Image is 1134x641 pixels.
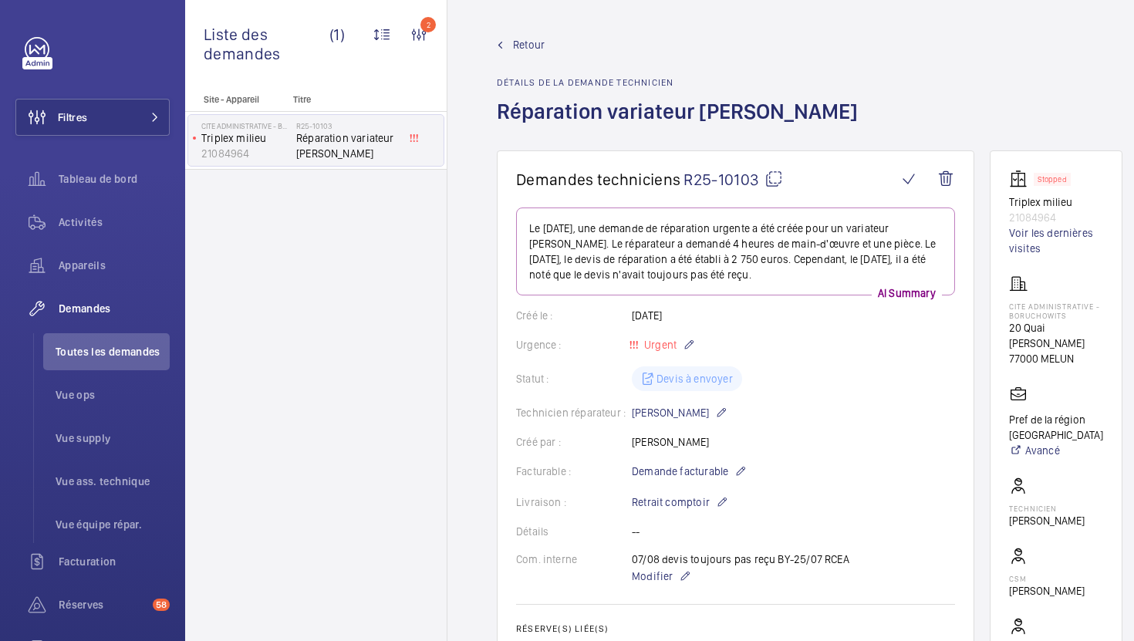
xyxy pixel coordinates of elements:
[56,430,170,446] span: Vue supply
[201,146,290,161] p: 21084964
[1009,320,1103,351] p: 20 Quai [PERSON_NAME]
[201,121,290,130] p: Cite Administrative - BORUCHOWITS
[1009,504,1085,513] p: Technicien
[497,77,867,88] h2: Détails de la demande technicien
[15,99,170,136] button: Filtres
[516,170,680,189] span: Demandes techniciens
[59,597,147,612] span: Réserves
[59,258,170,273] span: Appareils
[58,110,87,125] span: Filtres
[632,403,727,422] p: [PERSON_NAME]
[632,464,728,479] span: Demande facturable
[1009,194,1103,210] p: Triplex milieu
[513,37,545,52] span: Retour
[59,301,170,316] span: Demandes
[641,339,677,351] span: Urgent
[516,623,955,634] h2: Réserve(s) liée(s)
[1009,574,1085,583] p: CSM
[56,387,170,403] span: Vue ops
[1009,513,1085,528] p: [PERSON_NAME]
[1038,177,1067,182] p: Stopped
[529,221,942,282] p: Le [DATE], une demande de réparation urgente a été créée pour un variateur [PERSON_NAME]. Le répa...
[296,130,398,161] span: Réparation variateur [PERSON_NAME]
[872,285,942,301] p: AI Summary
[497,97,867,150] h1: Réparation variateur [PERSON_NAME]
[632,568,673,584] span: Modifier
[56,474,170,489] span: Vue ass. technique
[59,554,170,569] span: Facturation
[1009,583,1085,599] p: [PERSON_NAME]
[204,25,329,63] span: Liste des demandes
[1009,412,1103,443] p: Pref de la région [GEOGRAPHIC_DATA]
[59,171,170,187] span: Tableau de bord
[1009,225,1103,256] a: Voir les dernières visites
[153,599,170,611] span: 58
[296,121,398,130] h2: R25-10103
[1009,170,1034,188] img: elevator.svg
[1009,302,1103,320] p: Cite Administrative - BORUCHOWITS
[56,517,170,532] span: Vue équipe répar.
[1009,351,1103,366] p: 77000 MELUN
[201,130,290,146] p: Triplex milieu
[683,170,783,189] span: R25-10103
[59,214,170,230] span: Activités
[56,344,170,359] span: Toutes les demandes
[1009,210,1103,225] p: 21084964
[185,94,287,105] p: Site - Appareil
[1009,443,1103,458] a: Avancé
[632,493,728,511] p: Retrait comptoir
[293,94,395,105] p: Titre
